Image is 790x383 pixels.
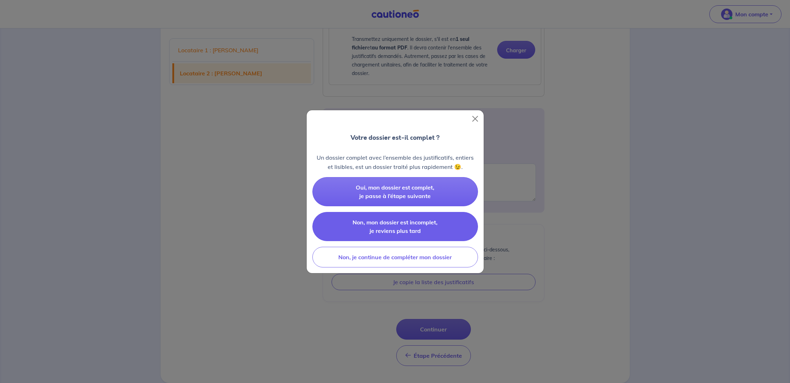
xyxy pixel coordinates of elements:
span: Oui, mon dossier est complet, je passe à l’étape suivante [356,184,434,200]
button: Close [469,113,481,124]
button: Non, mon dossier est incomplet, je reviens plus tard [312,212,478,241]
p: Un dossier complet avec l’ensemble des justificatifs, entiers et lisibles, est un dossier traité ... [312,153,478,171]
span: Non, mon dossier est incomplet, je reviens plus tard [353,219,437,234]
button: Non, je continue de compléter mon dossier [312,247,478,267]
span: Non, je continue de compléter mon dossier [338,254,452,261]
button: Oui, mon dossier est complet, je passe à l’étape suivante [312,177,478,206]
p: Votre dossier est-il complet ? [350,133,440,142]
